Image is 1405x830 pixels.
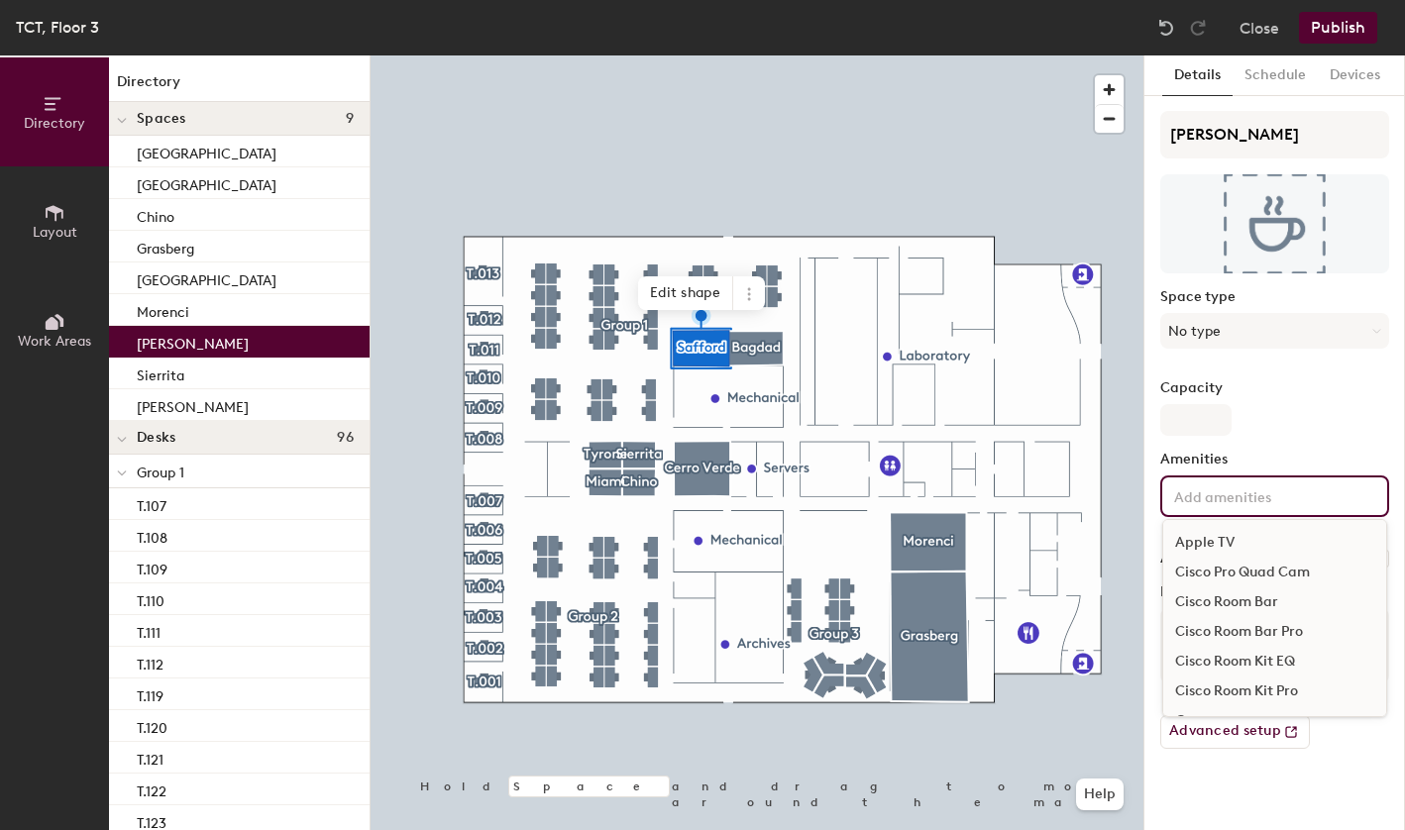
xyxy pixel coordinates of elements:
p: T.108 [137,524,167,547]
p: T.112 [137,651,163,674]
h1: Directory [109,71,370,102]
p: T.119 [137,682,163,705]
span: Desks [137,430,175,446]
button: Publish [1299,12,1377,44]
p: [GEOGRAPHIC_DATA] [137,171,276,194]
button: Devices [1318,55,1392,96]
span: 96 [337,430,354,446]
div: Computer [1163,706,1386,736]
p: T.122 [137,778,166,800]
div: TCT, Floor 3 [16,15,99,40]
p: [PERSON_NAME] [137,393,249,416]
button: Help [1076,778,1124,810]
div: Cisco Room Kit Pro [1163,676,1386,706]
p: Chino [137,203,174,226]
span: Directory [24,115,85,132]
p: T.109 [137,556,167,578]
input: Add amenities [1170,483,1349,507]
span: Layout [33,224,77,241]
div: Cisco Room Bar Pro [1163,617,1386,647]
label: Accessible [1160,551,1231,567]
img: Redo [1188,18,1208,38]
p: Sierrita [137,362,184,384]
img: Undo [1156,18,1176,38]
p: Morenci [137,298,189,321]
p: T.111 [137,619,161,642]
button: Details [1162,55,1233,96]
label: Space type [1160,289,1389,305]
div: Cisco Room Bar [1163,587,1386,617]
p: Grasberg [137,235,194,258]
button: No type [1160,313,1389,349]
div: Cisco Room Kit EQ [1163,647,1386,676]
div: Cisco Pro Quad Cam [1163,558,1386,587]
p: [PERSON_NAME] [137,330,249,353]
p: T.107 [137,492,166,515]
p: T.110 [137,587,164,610]
span: Work Areas [18,333,91,350]
span: Group 1 [137,465,184,481]
label: Notes [1160,584,1389,600]
img: The space named Safford [1160,174,1389,273]
label: Amenities [1160,452,1389,467]
button: Schedule [1233,55,1318,96]
p: T.120 [137,714,167,737]
div: Apple TV [1163,528,1386,558]
label: Capacity [1160,380,1389,396]
span: 9 [346,111,354,127]
button: Close [1240,12,1279,44]
button: Advanced setup [1160,715,1310,749]
span: Edit shape [638,276,733,310]
span: Spaces [137,111,186,127]
p: [GEOGRAPHIC_DATA] [137,266,276,289]
p: [GEOGRAPHIC_DATA] [137,140,276,162]
p: T.121 [137,746,163,769]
